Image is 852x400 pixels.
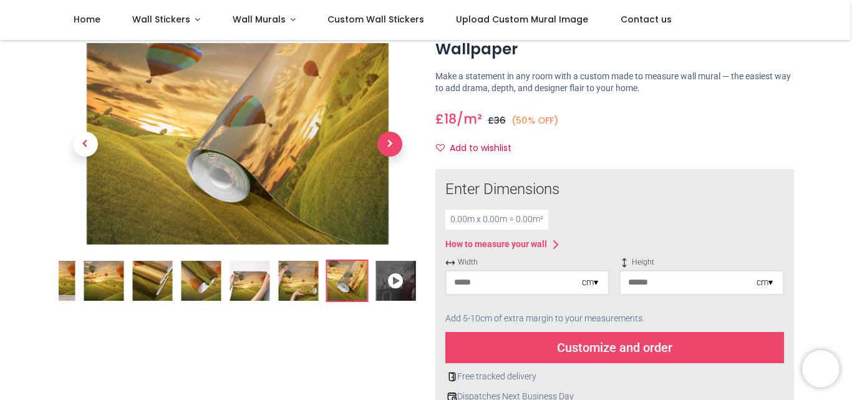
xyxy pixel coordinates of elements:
span: Height [619,257,783,268]
span: £ [488,114,506,127]
span: Wall Murals [233,13,286,26]
span: Custom Wall Stickers [327,13,424,26]
div: How to measure your wall [445,238,547,251]
img: Extra product image [327,261,367,301]
span: 18 [444,110,457,128]
a: Previous [59,74,112,215]
span: Width [445,257,609,268]
img: Extra product image [181,261,221,301]
img: Extra product image [278,261,318,301]
span: Previous [73,132,98,157]
img: Extra product image [230,261,269,301]
div: Enter Dimensions [445,179,784,200]
img: Extra product image [132,261,172,301]
div: Add 5-10cm of extra margin to your measurements. [445,305,784,333]
span: Contact us [621,13,672,26]
div: 0.00 m x 0.00 m = 0.00 m² [445,210,548,230]
div: cm ▾ [582,276,598,289]
div: Free tracked delivery [445,371,784,383]
img: Product image [59,43,417,245]
span: 36 [494,114,506,127]
span: Upload Custom Mural Image [456,13,588,26]
span: Next [377,132,402,157]
p: Make a statement in any room with a custom made to measure wall mural — the easiest way to add dr... [435,71,794,95]
a: Next [363,74,417,215]
div: Customize and order [445,332,784,363]
div: cm ▾ [757,276,773,289]
i: Add to wishlist [436,144,445,152]
span: Home [74,13,100,26]
small: (50% OFF) [511,114,559,127]
span: Wall Stickers [132,13,190,26]
img: WS-47401-04 [84,261,123,301]
span: /m² [457,110,482,128]
span: £ [435,110,457,128]
iframe: Brevo live chat [802,350,840,388]
button: Add to wishlistAdd to wishlist [435,138,522,159]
